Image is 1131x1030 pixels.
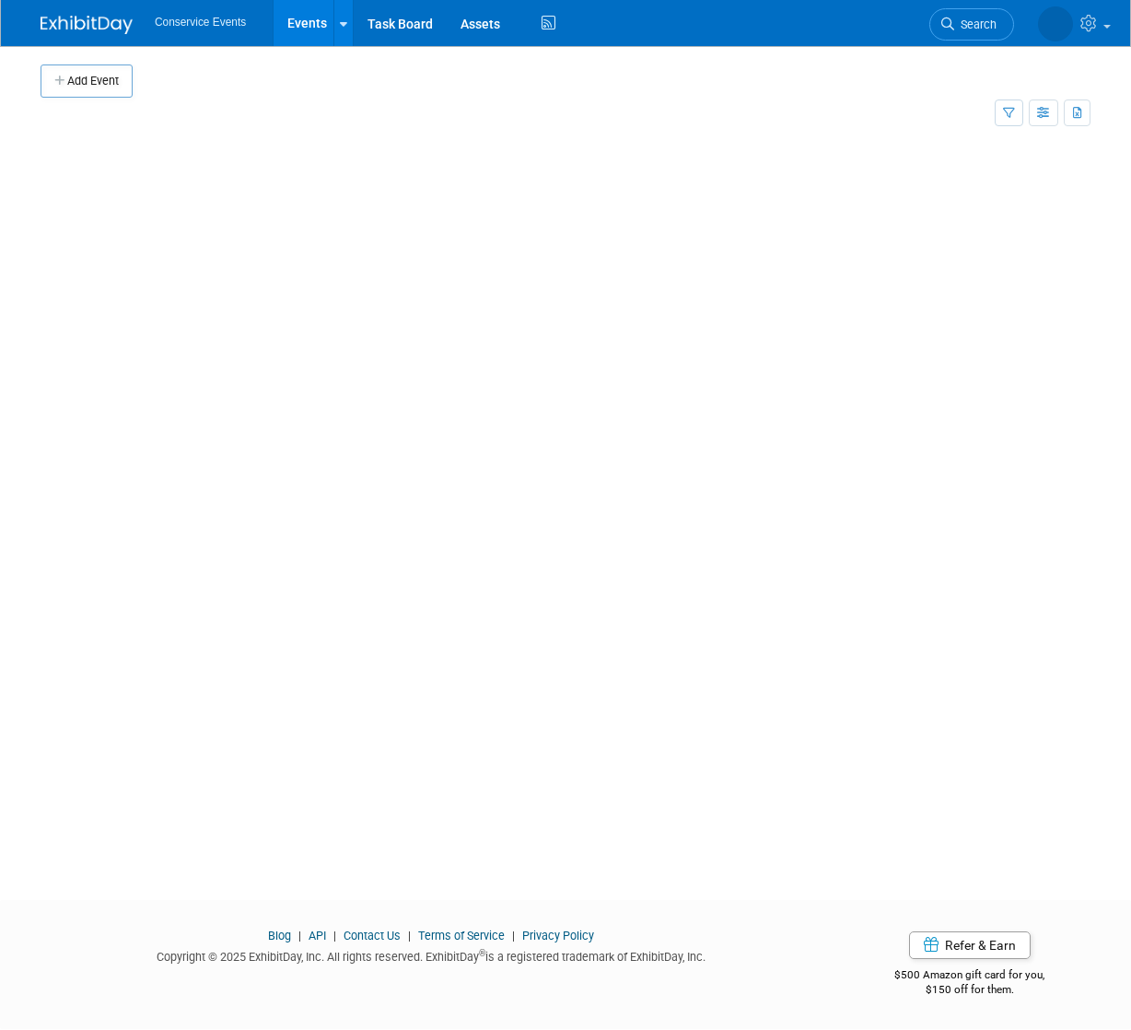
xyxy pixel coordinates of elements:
[479,948,485,958] sup: ®
[909,931,1031,959] a: Refer & Earn
[1038,6,1073,41] img: Amiee Griffey
[41,64,133,98] button: Add Event
[522,929,594,942] a: Privacy Policy
[41,16,133,34] img: ExhibitDay
[309,929,326,942] a: API
[418,929,505,942] a: Terms of Service
[155,16,246,29] span: Conservice Events
[41,944,822,966] div: Copyright © 2025 ExhibitDay, Inc. All rights reserved. ExhibitDay is a registered trademark of Ex...
[329,929,341,942] span: |
[954,18,997,31] span: Search
[294,929,306,942] span: |
[403,929,415,942] span: |
[929,8,1014,41] a: Search
[849,955,1091,998] div: $500 Amazon gift card for you,
[849,982,1091,998] div: $150 off for them.
[344,929,401,942] a: Contact Us
[268,929,291,942] a: Blog
[507,929,519,942] span: |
